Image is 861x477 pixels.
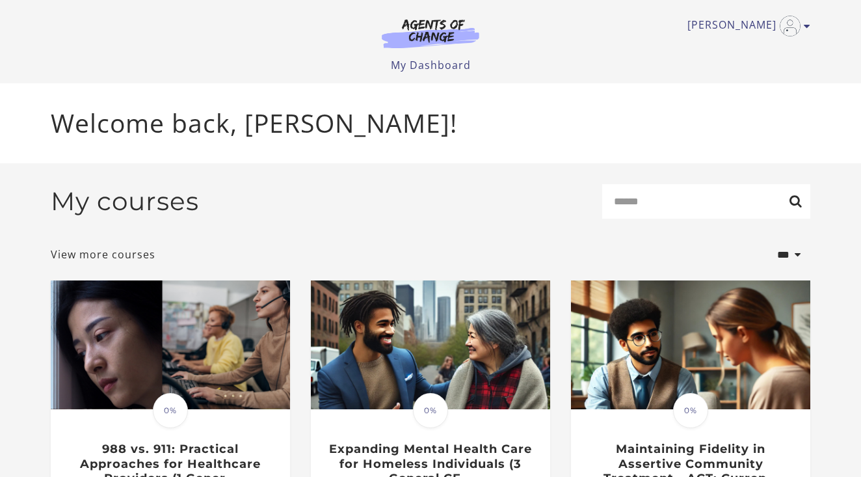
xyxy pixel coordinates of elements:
[51,186,199,217] h2: My courses
[391,58,471,72] a: My Dashboard
[687,16,804,36] a: Toggle menu
[51,247,155,262] a: View more courses
[153,393,188,428] span: 0%
[413,393,448,428] span: 0%
[368,18,493,48] img: Agents of Change Logo
[673,393,708,428] span: 0%
[51,104,810,143] p: Welcome back, [PERSON_NAME]!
